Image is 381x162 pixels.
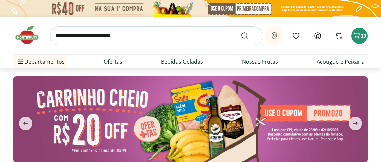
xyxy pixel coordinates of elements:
a: Bebidas Geladas [161,57,203,66]
button: next [343,117,368,130]
a: Nossas Frutas [242,57,278,66]
button: previous [13,117,38,130]
input: search [50,26,262,45]
button: Carrinho [351,28,368,44]
button: Submit Search [241,32,257,40]
a: Ofertas [104,57,123,66]
img: Hortifruti [13,25,47,45]
span: 33 [361,32,366,39]
span: Departamentos [16,53,65,70]
button: Menu [16,53,24,70]
a: Açougue e Peixaria [317,57,365,66]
